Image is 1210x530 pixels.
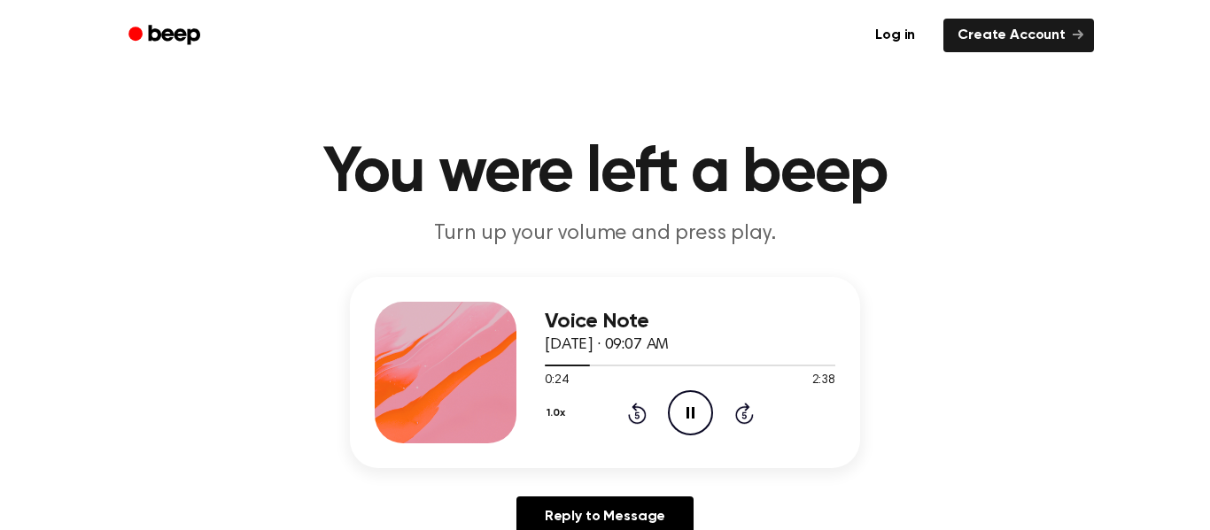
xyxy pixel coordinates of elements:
span: [DATE] · 09:07 AM [545,337,669,353]
a: Create Account [943,19,1094,52]
button: 1.0x [545,398,571,428]
h3: Voice Note [545,310,835,334]
h1: You were left a beep [151,142,1059,205]
a: Log in [857,15,933,56]
span: 0:24 [545,372,568,390]
span: 2:38 [812,372,835,390]
p: Turn up your volume and press play. [265,219,945,249]
a: Beep [116,19,216,53]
